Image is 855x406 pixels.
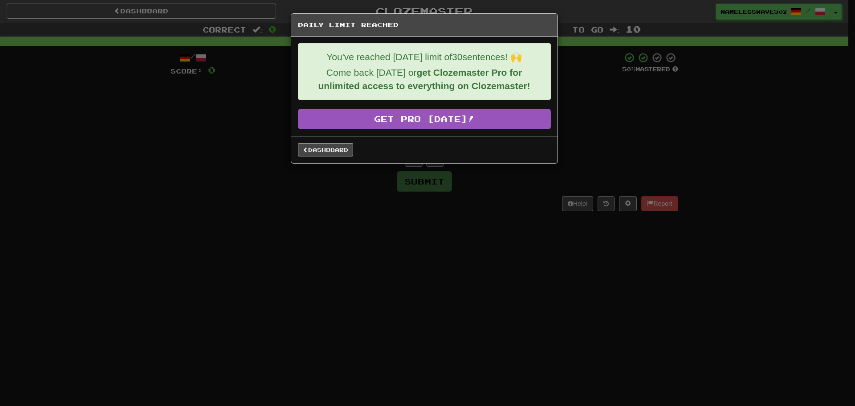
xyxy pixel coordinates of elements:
[305,50,544,64] p: You've reached [DATE] limit of 30 sentences! 🙌
[318,67,530,91] strong: get Clozemaster Pro for unlimited access to everything on Clozemaster!
[298,143,353,156] a: Dashboard
[298,109,551,129] a: Get Pro [DATE]!
[298,21,551,29] h5: Daily Limit Reached
[305,66,544,93] p: Come back [DATE] or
